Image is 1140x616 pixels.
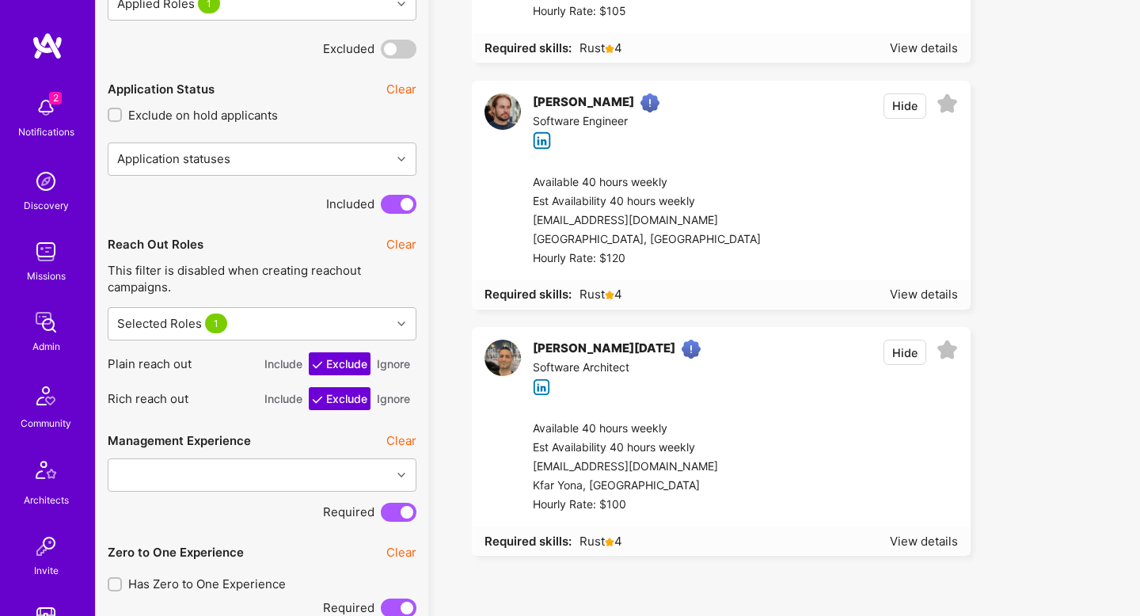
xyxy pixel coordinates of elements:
[27,454,65,492] img: Architects
[937,93,958,115] i: icon EmptyStar
[386,544,416,561] button: Clear
[533,131,551,150] i: icon linkedIn
[890,40,958,56] div: View details
[30,165,62,197] img: discovery
[24,492,69,508] div: Architects
[27,268,66,284] div: Missions
[30,530,62,562] img: Invite
[386,81,416,97] button: Clear
[533,378,551,397] i: icon linkedIn
[113,147,234,170] div: Application statuses
[32,338,60,355] div: Admin
[640,93,659,112] img: High Potential User
[30,236,62,268] img: teamwork
[309,352,370,375] button: Exclude
[205,314,227,333] span: 1
[533,2,807,21] div: Hourly Rate: $105
[108,544,244,561] div: Zero to One Experience
[605,538,614,547] i: icon Star
[30,92,62,124] img: bell
[533,439,745,458] div: Est Availability 40 hours weekly
[533,340,675,359] div: [PERSON_NAME][DATE]
[323,504,374,520] span: Required
[533,173,761,192] div: Available 40 hours weekly
[21,415,71,432] div: Community
[312,359,323,371] i: icon CheckWhite
[883,340,926,365] button: Hide
[108,387,416,410] p: Rich reach out
[533,496,745,515] div: Hourly Rate: $100
[108,352,416,375] p: Plain reach out
[576,533,622,549] span: Rust 4
[386,432,416,449] button: Clear
[484,40,572,55] strong: Required skills:
[261,387,306,410] button: Include
[484,93,521,130] img: User Avatar
[533,93,634,112] div: [PERSON_NAME]
[128,576,286,592] span: Has Zero to One Experience
[533,458,745,477] div: [EMAIL_ADDRESS][DOMAIN_NAME]
[484,340,521,376] img: User Avatar
[484,340,521,396] a: User Avatar
[576,286,622,302] span: Rust 4
[108,236,203,253] div: Reach Out Roles
[533,112,666,131] div: Software Engineer
[261,352,306,375] button: Include
[484,93,521,150] a: User Avatar
[18,124,74,140] div: Notifications
[576,40,622,56] span: Rust 4
[533,477,745,496] div: Kfar Yona, [GEOGRAPHIC_DATA]
[312,394,323,405] i: icon CheckWhite
[374,352,413,375] button: Ignore
[108,432,251,449] div: Management Experience
[309,387,370,410] button: Exclude
[937,340,958,361] i: icon EmptyStar
[533,192,761,211] div: Est Availability 40 hours weekly
[34,562,59,579] div: Invite
[30,306,62,338] img: admin teamwork
[128,107,278,124] span: Exclude on hold applicants
[533,211,761,230] div: [EMAIL_ADDRESS][DOMAIN_NAME]
[484,287,572,302] strong: Required skills:
[397,471,405,479] i: icon Chevron
[484,534,572,549] strong: Required skills:
[24,197,69,214] div: Discovery
[397,320,405,328] i: icon Chevron
[374,387,413,410] button: Ignore
[682,340,701,359] img: High Potential User
[533,420,745,439] div: Available 40 hours weekly
[890,286,958,302] div: View details
[397,155,405,163] i: icon Chevron
[533,359,707,378] div: Software Architect
[883,93,926,119] button: Hide
[605,291,614,300] i: icon Star
[326,196,374,212] span: Included
[533,230,761,249] div: [GEOGRAPHIC_DATA], [GEOGRAPHIC_DATA]
[386,236,416,253] button: Clear
[108,81,215,97] div: Application Status
[113,312,234,335] div: Selected Roles
[27,377,65,415] img: Community
[323,40,374,57] span: Excluded
[890,533,958,549] div: View details
[32,32,63,60] img: logo
[49,92,62,105] span: 2
[108,262,416,295] p: This filter is disabled when creating reachout campaigns.
[323,599,374,616] span: Required
[605,44,614,54] i: icon Star
[533,249,761,268] div: Hourly Rate: $120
